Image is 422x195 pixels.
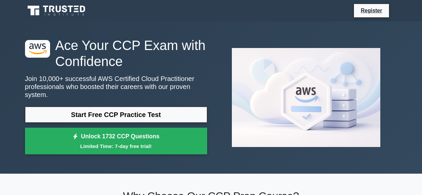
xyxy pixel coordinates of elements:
[25,75,207,99] p: Join 10,000+ successful AWS Certified Cloud Practitioner professionals who boosted their careers ...
[25,107,207,123] a: Start Free CCP Practice Test
[33,142,199,150] small: Limited Time: 7-day free trial!
[25,128,207,154] a: Unlock 1732 CCP QuestionsLimited Time: 7-day free trial!
[227,43,386,152] img: AWS Certified Cloud Practitioner Preview
[357,6,386,15] a: Register
[25,37,207,69] h1: Ace Your CCP Exam with Confidence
